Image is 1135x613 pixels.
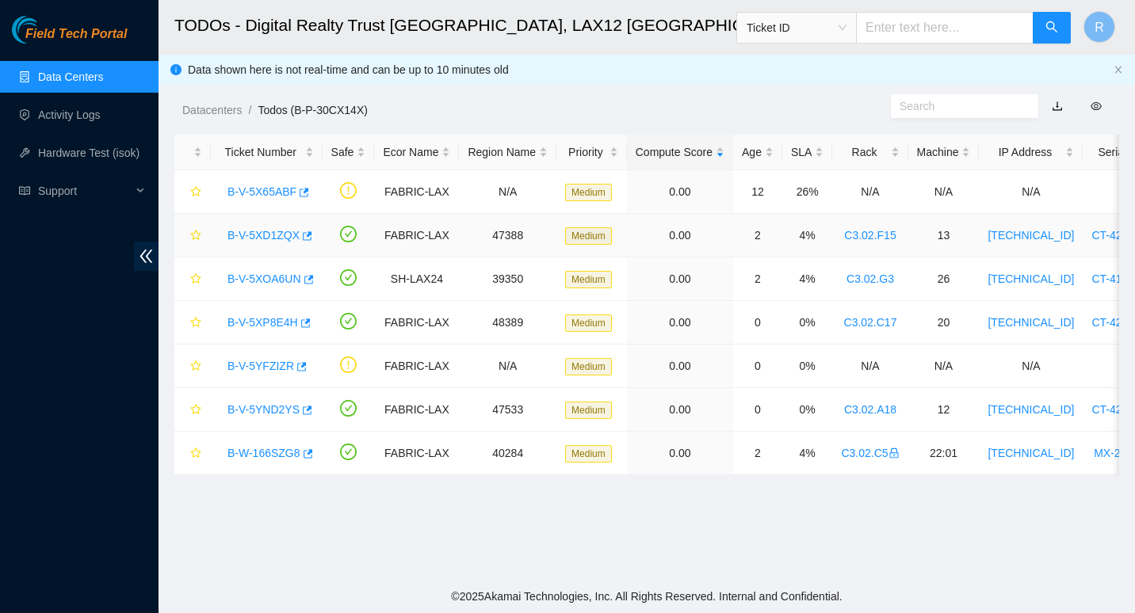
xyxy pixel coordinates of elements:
td: 39350 [459,257,556,301]
a: B-V-5X65ABF [227,185,296,198]
td: 22:01 [908,432,980,475]
button: star [183,266,202,291]
span: / [248,104,251,116]
span: Medium [565,358,612,375]
td: 0% [782,301,832,345]
td: 0.00 [627,345,733,388]
button: star [183,179,202,204]
span: lock [889,447,900,459]
button: star [183,440,202,466]
a: [TECHNICAL_ID] [988,229,1074,242]
a: Todos (B-P-30CX14X) [258,104,368,116]
td: 12 [733,170,782,214]
td: 20 [908,301,980,345]
a: Akamai TechnologiesField Tech Portal [12,29,127,49]
td: 26 [908,257,980,301]
button: star [183,353,202,379]
td: N/A [908,345,980,388]
span: Medium [565,184,612,201]
td: N/A [459,170,556,214]
span: star [190,273,201,286]
a: B-V-5XP8E4H [227,316,298,329]
td: 0.00 [627,432,733,475]
a: C3.02.C17 [844,316,897,329]
td: N/A [979,170,1083,214]
span: exclamation-circle [340,356,357,373]
span: star [190,360,201,373]
td: 0.00 [627,257,733,301]
input: Enter text here... [856,12,1034,44]
span: eye [1091,101,1102,112]
span: star [190,230,201,242]
td: FABRIC-LAX [374,301,459,345]
td: FABRIC-LAX [374,345,459,388]
button: search [1033,12,1071,44]
button: star [183,223,202,248]
button: star [183,397,202,422]
span: search [1045,21,1058,36]
button: download [1040,93,1075,119]
td: 0.00 [627,301,733,345]
a: [TECHNICAL_ID] [988,447,1074,459]
a: C3.02.C5lock [841,447,899,459]
span: Field Tech Portal [25,27,127,42]
span: check-circle [340,313,357,329]
span: star [190,317,201,329]
a: Activity Logs [38,109,101,121]
input: Search [900,97,1017,115]
td: 47388 [459,214,556,257]
td: 2 [733,214,782,257]
td: 0.00 [627,214,733,257]
td: 0% [782,345,832,388]
span: check-circle [340,226,357,242]
span: Ticket ID [747,16,846,40]
span: double-left [134,242,159,271]
a: C3.02.G3 [846,272,894,285]
td: 0 [733,388,782,432]
td: 0.00 [627,388,733,432]
span: read [19,185,30,196]
td: 4% [782,257,832,301]
span: Medium [565,227,612,245]
td: 0 [733,345,782,388]
span: Medium [565,271,612,288]
td: 4% [782,214,832,257]
a: B-V-5YFZIZR [227,360,294,372]
td: 40284 [459,432,556,475]
a: Data Centers [38,70,103,83]
td: SH-LAX24 [374,257,459,301]
a: B-V-5XOA6UN [227,272,301,285]
span: star [190,447,201,460]
span: R [1095,17,1104,37]
td: 2 [733,432,782,475]
span: exclamation-circle [340,182,357,199]
span: star [190,404,201,417]
td: 0% [782,388,832,432]
span: Medium [565,445,612,463]
td: 47533 [459,388,556,432]
footer: © 2025 Akamai Technologies, Inc. All Rights Reserved. Internal and Confidential. [159,580,1135,613]
td: 13 [908,214,980,257]
span: star [190,186,201,199]
button: star [183,310,202,335]
td: 12 [908,388,980,432]
a: Datacenters [182,104,242,116]
a: [TECHNICAL_ID] [988,272,1074,285]
span: check-circle [340,444,357,460]
img: Akamai Technologies [12,16,80,44]
td: 26% [782,170,832,214]
td: N/A [979,345,1083,388]
td: FABRIC-LAX [374,388,459,432]
a: B-W-166SZG8 [227,447,300,459]
td: 2 [733,257,782,301]
td: FABRIC-LAX [374,214,459,257]
td: N/A [832,170,908,214]
a: C3.02.A18 [844,403,896,416]
button: close [1114,65,1123,75]
td: FABRIC-LAX [374,170,459,214]
td: N/A [459,345,556,388]
td: 4% [782,432,832,475]
a: C3.02.F15 [844,229,896,242]
td: 48389 [459,301,556,345]
span: check-circle [340,269,357,286]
